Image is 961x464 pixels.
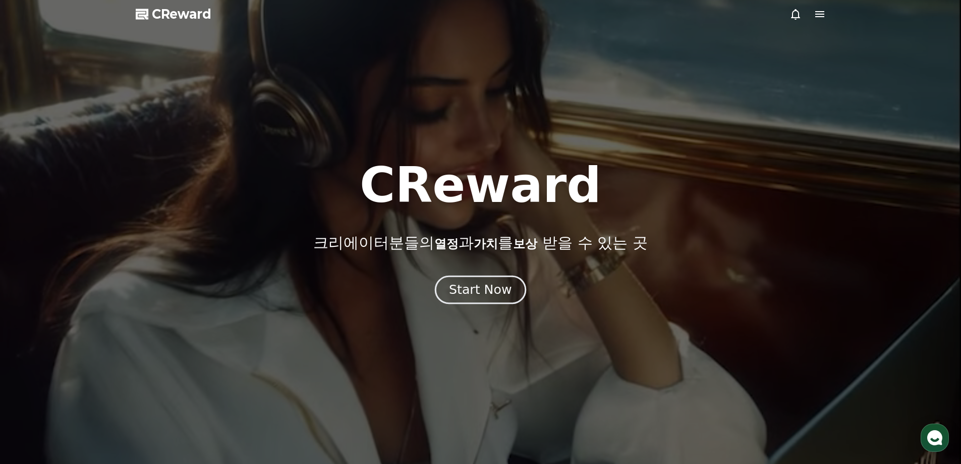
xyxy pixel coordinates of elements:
[513,237,537,251] span: 보상
[435,275,526,304] button: Start Now
[434,237,459,251] span: 열정
[67,320,130,345] a: 대화
[32,335,38,343] span: 홈
[3,320,67,345] a: 홈
[92,336,104,344] span: 대화
[130,320,194,345] a: 설정
[437,286,524,296] a: Start Now
[136,6,211,22] a: CReward
[474,237,498,251] span: 가치
[360,161,601,210] h1: CReward
[449,281,512,298] div: Start Now
[152,6,211,22] span: CReward
[156,335,168,343] span: 설정
[313,234,647,252] p: 크리에이터분들의 과 를 받을 수 있는 곳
